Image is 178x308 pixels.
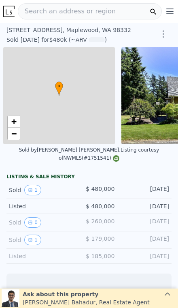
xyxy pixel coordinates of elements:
[6,26,138,34] div: [STREET_ADDRESS] , Maplewood , WA 98332
[11,116,17,126] span: +
[8,128,20,140] a: Zoom out
[24,217,41,228] button: View historical data
[86,218,114,225] span: $ 260,000
[2,289,19,307] img: Siddhant Bahadur
[55,81,63,96] div: •
[24,185,41,195] button: View historical data
[86,235,114,242] span: $ 179,000
[118,252,169,260] div: [DATE]
[23,298,150,306] div: [PERSON_NAME] Bahadur , Real Estate Agent
[19,147,121,153] div: Sold by [PERSON_NAME] [PERSON_NAME] .
[23,290,150,298] div: Ask about this property
[9,202,60,210] div: Listed
[86,186,114,192] span: $ 480,000
[67,36,107,44] div: (~ARV )
[9,252,60,260] div: Listed
[9,217,60,228] div: Sold
[18,6,116,16] span: Search an address or region
[113,155,119,162] img: NWMLS Logo
[118,235,169,245] div: [DATE]
[6,36,67,44] div: Sold [DATE] for $480k
[118,217,169,228] div: [DATE]
[155,26,172,42] button: Show Options
[9,235,60,245] div: Sold
[8,115,20,128] a: Zoom in
[118,185,169,195] div: [DATE]
[24,235,41,245] button: View historical data
[86,203,114,210] span: $ 480,000
[3,6,15,17] img: Lotside
[6,173,172,182] div: LISTING & SALE HISTORY
[55,83,63,90] span: •
[9,185,60,195] div: Sold
[86,253,114,259] span: $ 185,000
[118,202,169,210] div: [DATE]
[11,128,17,139] span: −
